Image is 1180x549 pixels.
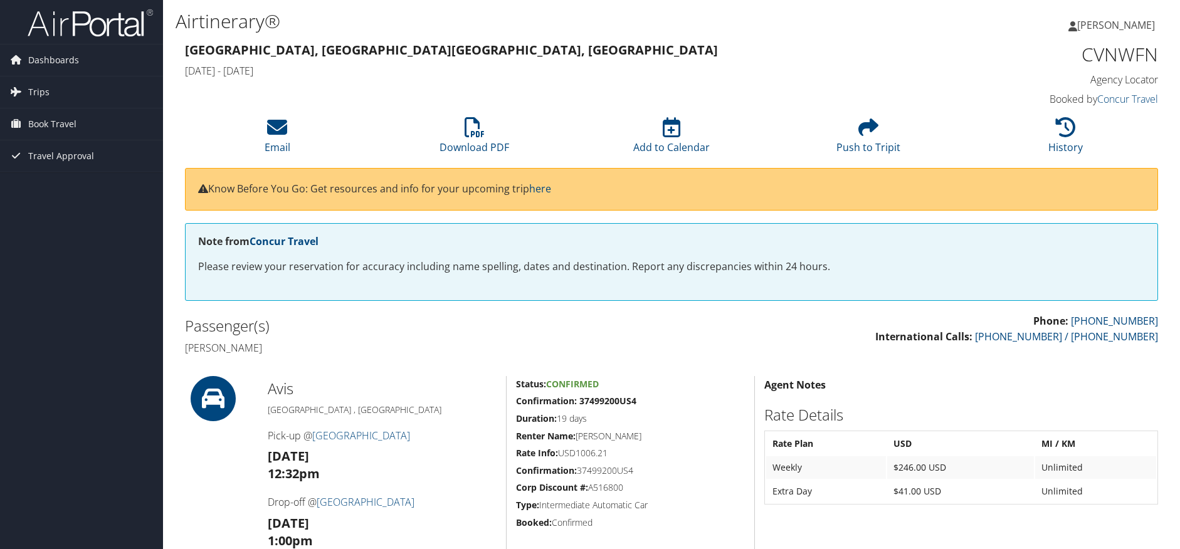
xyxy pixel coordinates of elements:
h5: 19 days [516,412,745,425]
strong: Booked: [516,516,552,528]
strong: Agent Notes [764,378,826,392]
td: Extra Day [766,480,886,503]
strong: Rate Info: [516,447,558,459]
a: [PERSON_NAME] [1068,6,1167,44]
h4: Booked by [929,92,1159,106]
h5: Intermediate Automatic Car [516,499,745,511]
h2: Passenger(s) [185,315,662,337]
h1: CVNWFN [929,41,1159,68]
strong: Phone: [1033,314,1068,328]
strong: Note from [198,234,319,248]
strong: [DATE] [268,515,309,531]
span: Travel Approval [28,140,94,172]
td: $246.00 USD [887,456,1034,479]
a: Download PDF [440,124,509,154]
h2: Rate Details [764,404,1158,426]
strong: Duration: [516,412,557,424]
strong: Renter Name: [516,430,576,442]
strong: Corp Discount #: [516,481,588,493]
p: Know Before You Go: Get resources and info for your upcoming trip [198,181,1145,197]
h4: Drop-off @ [268,495,497,509]
a: [GEOGRAPHIC_DATA] [312,429,410,442]
td: $41.00 USD [887,480,1034,503]
strong: [GEOGRAPHIC_DATA], [GEOGRAPHIC_DATA] [GEOGRAPHIC_DATA], [GEOGRAPHIC_DATA] [185,41,718,58]
a: Add to Calendar [633,124,710,154]
strong: Status: [516,378,546,390]
h2: Avis [268,378,497,399]
span: Trips [28,76,50,108]
h5: [PERSON_NAME] [516,430,745,442]
h5: USD1006.21 [516,447,745,459]
a: Concur Travel [250,234,319,248]
h5: A516800 [516,481,745,494]
p: Please review your reservation for accuracy including name spelling, dates and destination. Repor... [198,259,1145,275]
span: Dashboards [28,44,79,76]
strong: Type: [516,499,539,511]
strong: Confirmation: [516,464,577,476]
strong: Confirmation: 37499200US4 [516,395,636,407]
img: airportal-logo.png [28,8,153,38]
a: [GEOGRAPHIC_DATA] [317,495,414,509]
span: Confirmed [546,378,599,390]
a: Concur Travel [1097,92,1158,106]
h4: Pick-up @ [268,429,497,442]
h5: [GEOGRAPHIC_DATA] , [GEOGRAPHIC_DATA] [268,404,497,416]
strong: International Calls: [875,330,972,343]
strong: [DATE] [268,447,309,464]
a: Push to Tripit [836,124,900,154]
strong: 1:00pm [268,532,313,549]
h5: Confirmed [516,516,745,529]
h5: 37499200US4 [516,464,745,477]
h4: [DATE] - [DATE] [185,64,910,78]
h4: Agency Locator [929,73,1159,86]
h4: [PERSON_NAME] [185,341,662,355]
a: History [1048,124,1083,154]
a: [PHONE_NUMBER] / [PHONE_NUMBER] [975,330,1158,343]
td: Unlimited [1035,480,1156,503]
h1: Airtinerary® [176,8,837,34]
span: Book Travel [28,108,76,140]
a: [PHONE_NUMBER] [1071,314,1158,328]
th: USD [887,432,1034,455]
th: Rate Plan [766,432,886,455]
span: [PERSON_NAME] [1077,18,1155,32]
a: Email [265,124,290,154]
td: Unlimited [1035,456,1156,479]
strong: 12:32pm [268,465,320,482]
a: here [529,182,551,196]
th: MI / KM [1035,432,1156,455]
td: Weekly [766,456,886,479]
